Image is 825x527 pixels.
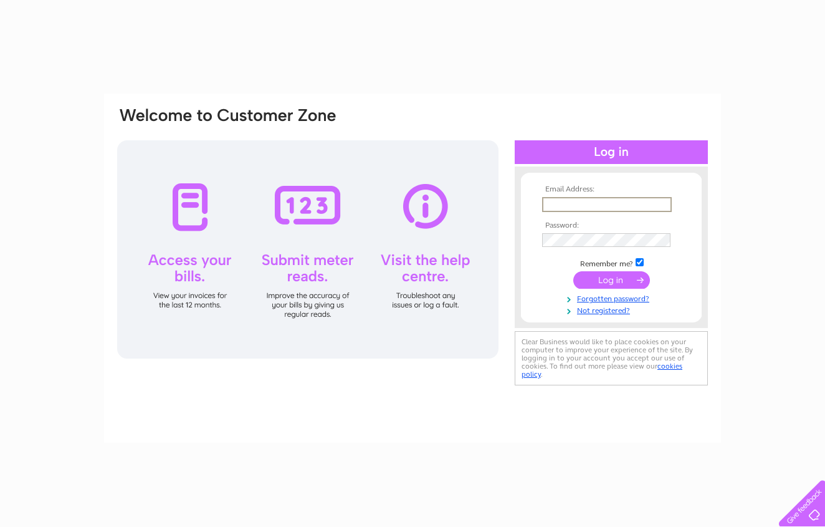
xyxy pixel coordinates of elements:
[539,185,684,194] th: Email Address:
[573,271,650,289] input: Submit
[515,331,708,385] div: Clear Business would like to place cookies on your computer to improve your experience of the sit...
[542,292,684,304] a: Forgotten password?
[522,362,682,379] a: cookies policy
[539,256,684,269] td: Remember me?
[542,304,684,316] a: Not registered?
[539,221,684,230] th: Password:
